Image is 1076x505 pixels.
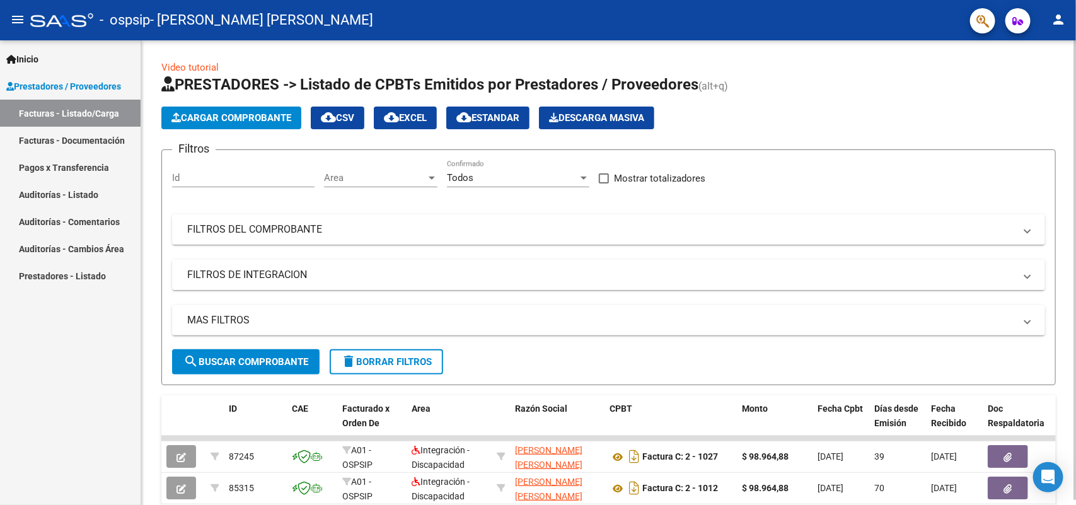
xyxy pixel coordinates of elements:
span: - ospsip [100,6,150,34]
span: A01 - OSPSIP [342,477,373,501]
span: [DATE] [931,483,957,493]
span: Cargar Comprobante [171,112,291,124]
span: Fecha Cpbt [818,403,863,414]
span: Facturado x Orden De [342,403,390,428]
i: Descargar documento [626,478,642,498]
div: 27181135072 [515,475,599,501]
button: EXCEL [374,107,437,129]
mat-panel-title: FILTROS DEL COMPROBANTE [187,223,1015,236]
span: 87245 [229,451,254,461]
span: ID [229,403,237,414]
span: [PERSON_NAME] [PERSON_NAME] [515,477,582,501]
datatable-header-cell: Area [407,395,492,451]
span: Todos [447,172,473,183]
span: [PERSON_NAME] [PERSON_NAME] [515,445,582,470]
h3: Filtros [172,140,216,158]
datatable-header-cell: Días desde Emisión [869,395,926,451]
div: 27181135072 [515,443,599,470]
span: 85315 [229,483,254,493]
span: [DATE] [818,483,843,493]
span: Inicio [6,52,38,66]
datatable-header-cell: Fecha Cpbt [813,395,869,451]
span: CSV [321,112,354,124]
span: Prestadores / Proveedores [6,79,121,93]
span: Monto [742,403,768,414]
mat-icon: search [183,354,199,369]
button: Borrar Filtros [330,349,443,374]
mat-panel-title: FILTROS DE INTEGRACION [187,268,1015,282]
datatable-header-cell: CAE [287,395,337,451]
span: Razón Social [515,403,567,414]
mat-panel-title: MAS FILTROS [187,313,1015,327]
span: Descarga Masiva [549,112,644,124]
span: CPBT [610,403,632,414]
mat-icon: cloud_download [321,110,336,125]
datatable-header-cell: Doc Respaldatoria [983,395,1058,451]
span: Estandar [456,112,519,124]
div: Open Intercom Messenger [1033,462,1063,492]
span: CAE [292,403,308,414]
mat-expansion-panel-header: FILTROS DE INTEGRACION [172,260,1045,290]
datatable-header-cell: Fecha Recibido [926,395,983,451]
datatable-header-cell: CPBT [605,395,737,451]
datatable-header-cell: ID [224,395,287,451]
strong: Factura C: 2 - 1012 [642,484,718,494]
span: 39 [874,451,884,461]
button: Estandar [446,107,529,129]
span: (alt+q) [698,80,728,92]
span: EXCEL [384,112,427,124]
mat-icon: person [1051,12,1066,27]
strong: $ 98.964,88 [742,451,789,461]
span: Borrar Filtros [341,356,432,368]
strong: Factura C: 2 - 1027 [642,452,718,462]
span: Doc Respaldatoria [988,403,1044,428]
span: [DATE] [818,451,843,461]
datatable-header-cell: Monto [737,395,813,451]
mat-icon: delete [341,354,356,369]
button: Cargar Comprobante [161,107,301,129]
i: Descargar documento [626,446,642,467]
mat-expansion-panel-header: MAS FILTROS [172,305,1045,335]
datatable-header-cell: Facturado x Orden De [337,395,407,451]
mat-icon: cloud_download [456,110,471,125]
span: Buscar Comprobante [183,356,308,368]
span: Integración - Discapacidad [412,445,470,470]
mat-icon: cloud_download [384,110,399,125]
strong: $ 98.964,88 [742,483,789,493]
a: Video tutorial [161,62,219,73]
button: CSV [311,107,364,129]
span: Días desde Emisión [874,403,918,428]
span: - [PERSON_NAME] [PERSON_NAME] [150,6,373,34]
span: [DATE] [931,451,957,461]
mat-icon: menu [10,12,25,27]
button: Buscar Comprobante [172,349,320,374]
span: Area [324,172,426,183]
span: Area [412,403,431,414]
mat-expansion-panel-header: FILTROS DEL COMPROBANTE [172,214,1045,245]
button: Descarga Masiva [539,107,654,129]
span: PRESTADORES -> Listado de CPBTs Emitidos por Prestadores / Proveedores [161,76,698,93]
app-download-masive: Descarga masiva de comprobantes (adjuntos) [539,107,654,129]
span: A01 - OSPSIP [342,445,373,470]
datatable-header-cell: Razón Social [510,395,605,451]
span: Fecha Recibido [931,403,966,428]
span: Mostrar totalizadores [614,171,705,186]
span: Integración - Discapacidad [412,477,470,501]
span: 70 [874,483,884,493]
